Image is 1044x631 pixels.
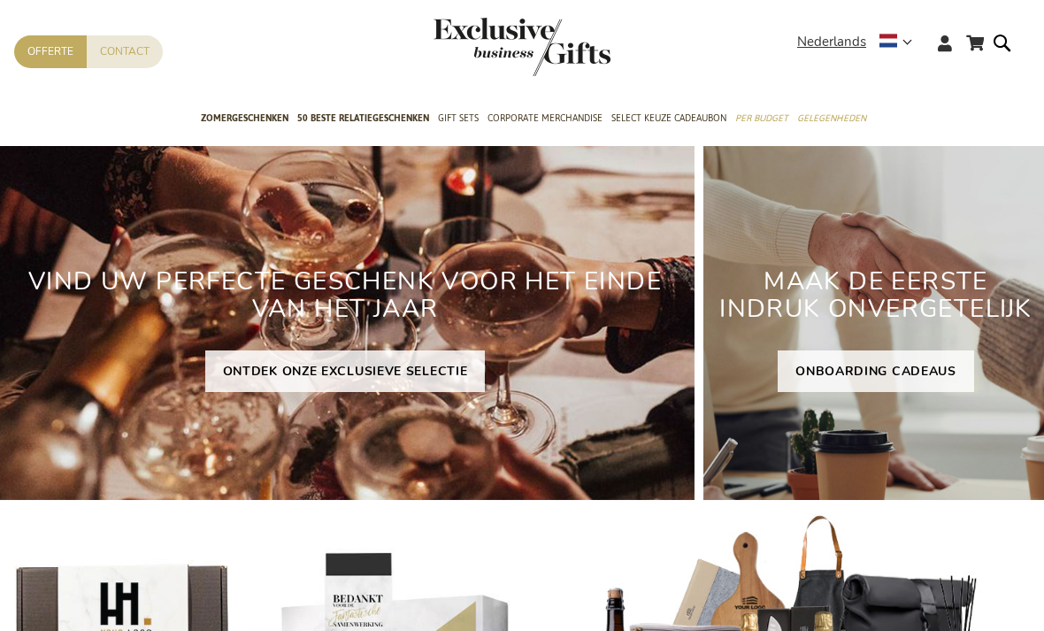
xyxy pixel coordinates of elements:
span: Zomergeschenken [201,109,288,127]
a: Offerte [14,35,87,68]
span: 50 beste relatiegeschenken [297,109,429,127]
span: Select Keuze Cadeaubon [611,109,726,127]
a: store logo [434,18,522,76]
span: Gelegenheden [797,109,866,127]
span: Gift Sets [438,109,479,127]
span: Nederlands [797,32,866,52]
a: ONBOARDING CADEAUS [778,350,974,392]
span: Corporate Merchandise [487,109,603,127]
a: ONTDEK ONZE EXCLUSIEVE SELECTIE [205,350,486,392]
a: Contact [87,35,163,68]
span: Per Budget [735,109,788,127]
img: Exclusive Business gifts logo [434,18,610,76]
div: Nederlands [797,32,924,52]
